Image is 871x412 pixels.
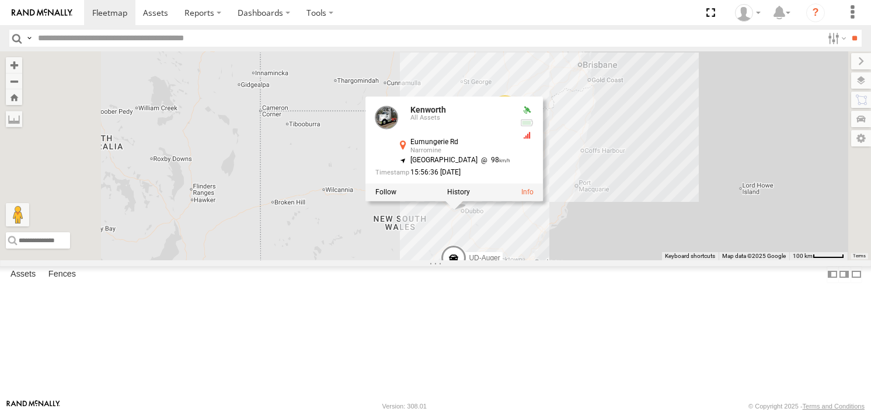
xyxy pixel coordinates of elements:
[806,4,825,22] i: ?
[6,111,22,127] label: Measure
[520,118,534,128] div: Battery Remaining: 4.08v
[665,252,715,260] button: Keyboard shortcuts
[375,169,511,176] div: Date/time of location update
[6,89,22,105] button: Zoom Home
[731,4,765,22] div: Jordon cope
[722,253,786,259] span: Map data ©2025 Google
[6,73,22,89] button: Zoom out
[469,254,500,262] span: UD-Auger
[12,9,72,17] img: rand-logo.svg
[520,106,534,115] div: Valid GPS Fix
[838,266,850,283] label: Dock Summary Table to the Right
[6,57,22,73] button: Zoom in
[793,253,813,259] span: 100 km
[447,188,470,196] label: View Asset History
[493,95,517,118] div: 2
[478,156,511,164] span: 98
[748,403,865,410] div: © Copyright 2025 -
[520,131,534,140] div: GSM Signal = 1
[789,252,848,260] button: Map Scale: 100 km per 50 pixels
[43,267,82,283] label: Fences
[6,203,29,226] button: Drag Pegman onto the map to open Street View
[375,106,399,129] a: View Asset Details
[6,400,60,412] a: Visit our Website
[521,188,534,196] a: View Asset Details
[803,403,865,410] a: Terms and Conditions
[25,30,34,47] label: Search Query
[851,266,862,283] label: Hide Summary Table
[827,266,838,283] label: Dock Summary Table to the Left
[851,130,871,146] label: Map Settings
[410,105,446,114] a: Kenworth
[410,156,478,164] span: [GEOGRAPHIC_DATA]
[5,267,41,283] label: Assets
[382,403,427,410] div: Version: 308.01
[410,138,511,146] div: Eumungerie Rd
[823,30,848,47] label: Search Filter Options
[410,147,511,154] div: Narromine
[853,253,866,258] a: Terms (opens in new tab)
[375,188,396,196] label: Realtime tracking of Asset
[410,114,511,121] div: All Assets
